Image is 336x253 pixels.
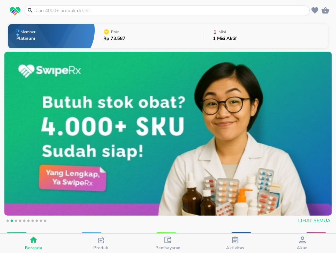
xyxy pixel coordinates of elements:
p: 1 Misi Aktif [213,36,237,41]
span: Beranda [25,245,42,251]
button: Aktivitas [201,234,269,253]
img: logo_swiperx_s.bd005f3b.svg [10,7,20,16]
p: Poin [111,30,120,34]
button: 2 [8,218,15,225]
span: Produk [93,245,108,251]
button: 1 [4,218,11,225]
button: 8 [33,218,40,225]
button: 5 [21,218,28,225]
span: Akun [297,245,308,251]
button: 7 [29,218,36,225]
button: Pembayaran [135,234,202,253]
button: PoinRp 73.587 [95,23,203,50]
p: Platinum [16,36,37,41]
button: Misi1 Misi Aktif [203,23,328,50]
span: Lihat Semua [298,217,330,225]
button: 9 [37,218,44,225]
img: 89996dae-2521-4ba2-848e-8d1104f7d0ab.jpeg [4,52,332,216]
button: MemberPlatinum [8,23,94,50]
span: Aktivitas [226,245,244,251]
p: Rp 73.587 [103,36,126,41]
button: 3 [12,218,19,225]
span: Pembayaran [155,245,181,251]
button: Lihat Semua [295,215,332,227]
button: 4 [17,218,24,225]
p: Misi [218,30,226,34]
button: 10 [42,218,49,225]
button: Akun [269,234,336,253]
p: Member [20,30,35,34]
input: Cari 4000+ produk di sini [35,7,308,14]
button: Produk [67,234,135,253]
button: 6 [25,218,32,225]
